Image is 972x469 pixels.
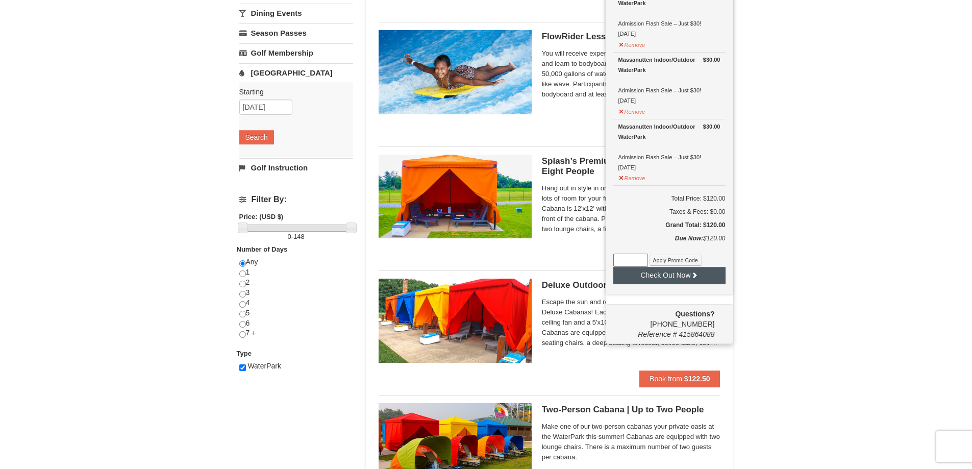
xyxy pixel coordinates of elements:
a: Golf Membership [239,43,353,62]
strong: Type [237,350,252,357]
h5: Splash’s Premium Outdoor Cabana | Up to Eight People [542,156,720,177]
button: Search [239,130,274,144]
h6: Total Price: $120.00 [613,193,726,204]
span: Reference # [638,330,677,338]
span: 415864088 [679,330,714,338]
h4: Filter By: [239,195,353,204]
div: Massanutten Indoor/Outdoor WaterPark [618,121,720,142]
h5: FlowRider Lesson | 9:45 - 11:15 AM [542,32,720,42]
span: 0 [288,233,291,240]
strong: $30.00 [703,121,720,132]
span: WaterPark [247,362,281,370]
a: Golf Instruction [239,158,353,177]
div: Massanutten Indoor/Outdoor WaterPark [618,55,720,75]
img: 6619917-216-363963c7.jpg [379,30,532,114]
span: You will receive expert training from a WaterPark Flow Pro and learn to bodyboard or surf on the ... [542,48,720,100]
strong: Number of Days [237,245,288,253]
a: [GEOGRAPHIC_DATA] [239,63,353,82]
button: Book from $122.50 [639,371,720,387]
strong: $30.00 [703,55,720,65]
div: Admission Flash Sale – Just $30! [DATE] [618,55,720,106]
span: Make one of our two-person cabanas your private oasis at the WaterPark this summer! Cabanas are e... [542,422,720,462]
a: Season Passes [239,23,353,42]
strong: $122.50 [684,375,710,383]
div: $120.00 [613,233,726,254]
button: Remove [618,170,646,183]
span: Hang out in style in one of our Premium Cabanas! There’s lots of room for your friends or family ... [542,183,720,234]
strong: Due Now: [675,235,703,242]
label: Starting [239,87,345,97]
img: 6619917-1538-a53695fd.jpg [379,279,532,362]
div: Any 1 2 3 4 5 6 7 + [239,257,353,349]
h5: Grand Total: $120.00 [613,220,726,230]
h5: Deluxe Outdoor Cabana | Up to Six People [542,280,720,290]
label: - [239,232,353,242]
strong: Questions? [675,310,714,318]
span: 148 [293,233,305,240]
div: Admission Flash Sale – Just $30! [DATE] [618,121,720,172]
img: 6619917-1540-abbb9b77.jpg [379,155,532,238]
a: Dining Events [239,4,353,22]
div: Taxes & Fees: $0.00 [613,207,726,217]
span: [PHONE_NUMBER] [613,309,715,328]
button: Check Out Now [613,267,726,283]
span: Book from [650,375,682,383]
button: Remove [618,37,646,50]
h5: Two-Person Cabana | Up to Two People [542,405,720,415]
button: Apply Promo Code [650,255,702,266]
button: Remove [618,104,646,117]
span: Escape the sun and relax in one of our newly updated Deluxe Cabanas! Each deluxe cabana is 10'x10... [542,297,720,348]
strong: Price: (USD $) [239,213,284,220]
